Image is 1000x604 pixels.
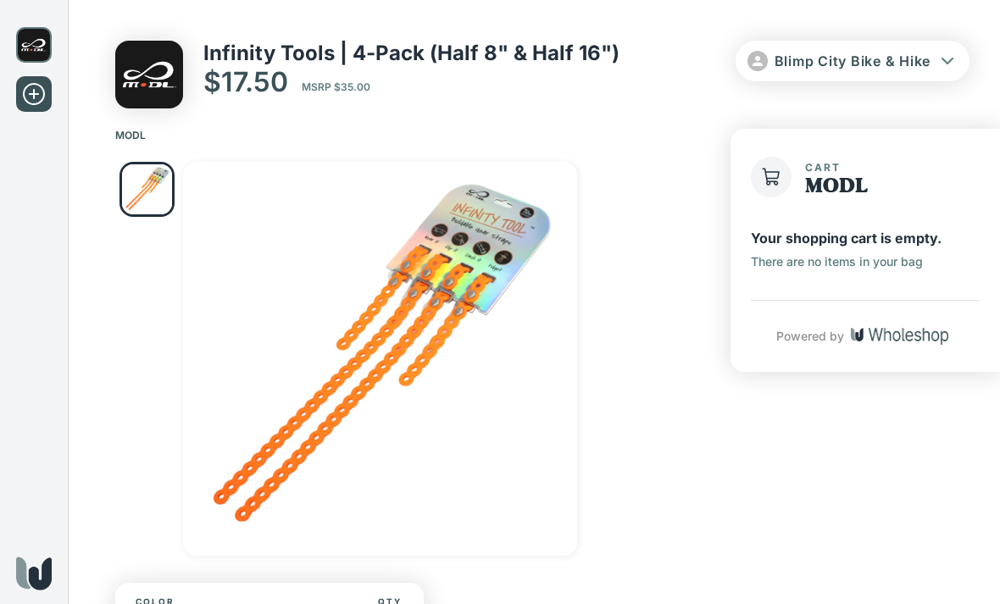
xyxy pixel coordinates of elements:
h1: MODL [805,176,868,198]
img: MODL logo [115,41,183,108]
a: MODL [115,129,146,141]
span: Cart [805,161,841,174]
p: MSRP [302,80,370,98]
button: Blimp City Bike & Hike [736,41,970,81]
span: $35.00 [334,80,370,93]
nav: breadcrumb [115,129,953,141]
img: Wholeshop logo [851,328,948,345]
p: Infinity Tools | 4-Pack (Half 8" & Half 16") [203,41,619,65]
img: Wholeshop logo [16,557,52,590]
p: Your shopping cart is empty. [751,229,942,247]
div: Go to Slide 1 [183,162,577,556]
button: Go to Slide 1 [119,162,175,217]
p: $17.50 [203,65,288,98]
p: There are no items in your bag [751,254,923,269]
img: MODL logo [16,27,52,63]
span: Blimp City Bike & Hike [775,53,931,69]
img: 4-Pack___Orange.png [122,164,172,214]
p: Powered by [776,328,844,345]
img: 4-Pack___Orange.png [183,162,577,556]
nav: Thumbnail Navigation [119,162,175,217]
